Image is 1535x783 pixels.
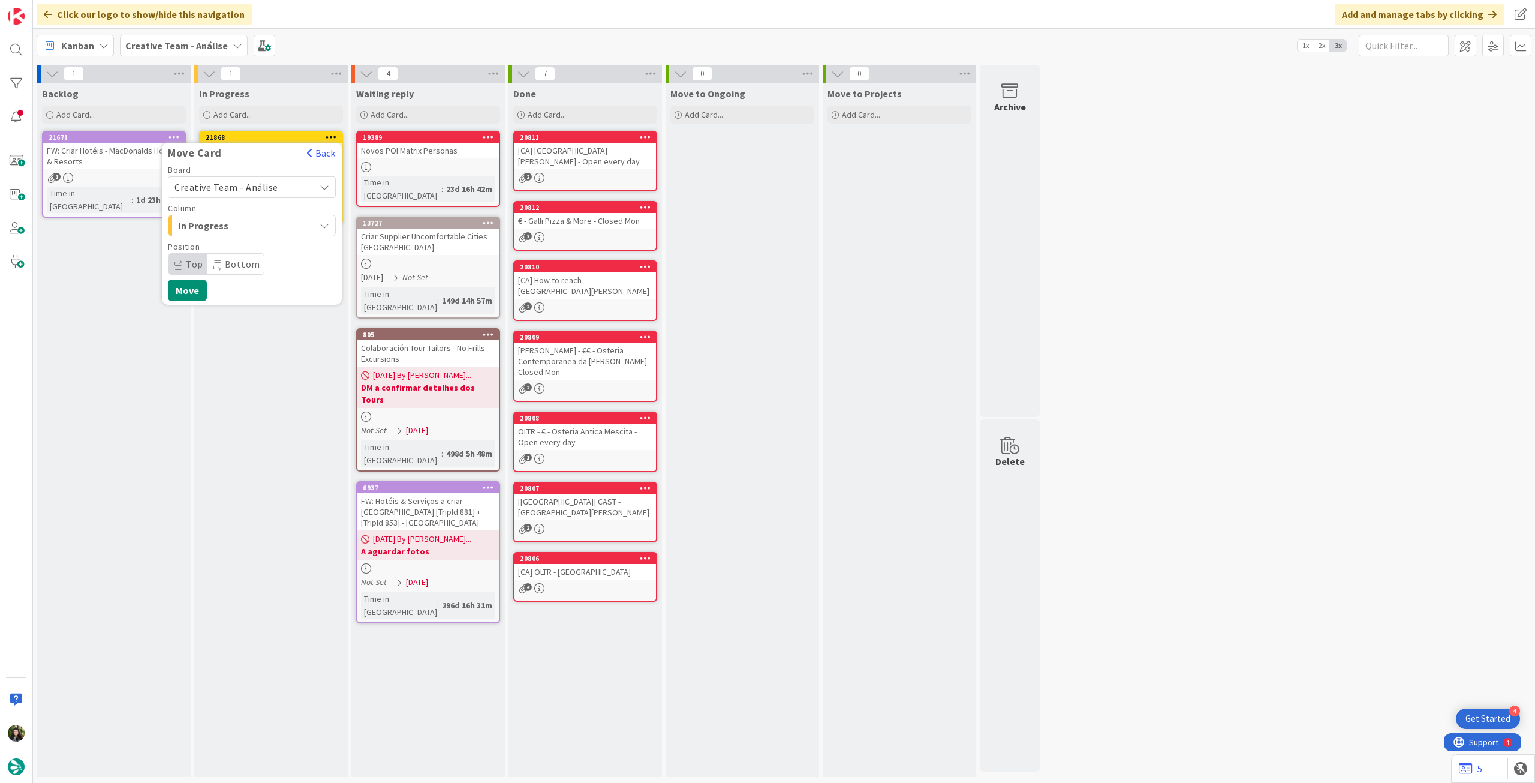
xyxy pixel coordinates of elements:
[49,133,185,142] div: 21671
[514,262,656,272] div: 20810
[357,218,499,229] div: 13727
[514,343,656,380] div: [PERSON_NAME] - €€ - Osteria Contemporanea da [PERSON_NAME] - Closed Mon
[361,382,495,406] b: DM a confirmar detalhes dos Tours
[363,133,499,142] div: 19389
[842,109,880,120] span: Add Card...
[827,88,902,100] span: Move to Projects
[206,133,342,142] div: 21868
[357,340,499,367] div: Colaboración Tour Tailors - No Frills Excursions
[361,287,437,314] div: Time in [GEOGRAPHIC_DATA]
[361,577,387,587] i: Not Set
[42,131,186,218] a: 21671FW: Criar Hotéis - MacDonalds Hotels & ResortsTime in [GEOGRAPHIC_DATA]:1d 23h 45m
[357,329,499,367] div: 805Colaboración Tour Tailors - No Frills Excursions
[1465,713,1510,725] div: Get Started
[692,67,712,81] span: 0
[363,484,499,492] div: 6937
[849,67,869,81] span: 0
[168,215,336,236] button: In Progress
[443,182,495,196] div: 23d 16h 42m
[168,280,207,301] button: Move
[524,232,532,240] span: 2
[514,332,656,380] div: 20809[PERSON_NAME] - €€ - Osteria Contemporanea da [PERSON_NAME] - Closed Mon
[513,412,657,472] a: 20808OLTR - € - Osteria Antica Mescita - Open every day
[356,131,500,207] a: 19389Novos POI Matrix PersonasTime in [GEOGRAPHIC_DATA]:23d 16h 42m
[361,592,437,619] div: Time in [GEOGRAPHIC_DATA]
[174,181,278,193] span: Creative Team - Análise
[53,173,61,181] span: 1
[199,88,249,100] span: In Progress
[8,725,25,742] img: BC
[514,553,656,580] div: 20806[CA] OLTR - [GEOGRAPHIC_DATA]
[168,166,191,174] span: Board
[514,553,656,564] div: 20806
[363,219,499,227] div: 13727
[168,204,196,212] span: Column
[524,583,532,591] span: 4
[514,213,656,229] div: € - Galli Pizza & More - Closed Mon
[443,447,495,460] div: 498d 5h 48m
[514,424,656,450] div: OLTR - € - Osteria Antica Mescita - Open every day
[373,369,471,382] span: [DATE] By [PERSON_NAME]...
[356,217,500,319] a: 13727Criar Supplier Uncomfortable Cities [GEOGRAPHIC_DATA][DATE]Not SetTime in [GEOGRAPHIC_DATA]:...
[357,493,499,530] div: FW: Hotéis & Serviços a criar [GEOGRAPHIC_DATA] [TripId 881] + [TripId 853] - [GEOGRAPHIC_DATA]
[513,88,536,100] span: Done
[221,67,241,81] span: 1
[361,545,495,557] b: A aguardar fotos
[528,109,566,120] span: Add Card...
[1509,706,1520,716] div: 4
[306,146,336,160] button: Back
[378,67,398,81] span: 4
[513,131,657,191] a: 20811[CA] [GEOGRAPHIC_DATA][PERSON_NAME] - Open every day
[8,8,25,25] img: Visit kanbanzone.com
[356,328,500,472] a: 805Colaboración Tour Tailors - No Frills Excursions[DATE] By [PERSON_NAME]...DM a confirmar detal...
[524,454,532,461] span: 1
[8,758,25,775] img: avatar
[514,202,656,213] div: 20812
[213,109,252,120] span: Add Card...
[513,260,657,321] a: 20810[CA] How to reach [GEOGRAPHIC_DATA][PERSON_NAME]
[186,258,203,270] span: Top
[361,425,387,436] i: Not Set
[43,132,185,169] div: 21671FW: Criar Hotéis - MacDonalds Hotels & Resorts
[406,576,428,589] span: [DATE]
[441,182,443,196] span: :
[514,413,656,450] div: 20808OLTR - € - Osteria Antica Mescita - Open every day
[513,201,657,251] a: 20812€ - Galli Pizza & More - Closed Mon
[1330,40,1346,52] span: 3x
[43,132,185,143] div: 21671
[357,218,499,255] div: 13727Criar Supplier Uncomfortable Cities [GEOGRAPHIC_DATA]
[514,272,656,299] div: [CA] How to reach [GEOGRAPHIC_DATA][PERSON_NAME]
[514,564,656,580] div: [CA] OLTR - [GEOGRAPHIC_DATA]
[133,193,181,206] div: 1d 23h 45m
[25,2,55,16] span: Support
[514,494,656,520] div: [[GEOGRAPHIC_DATA]] CAST - [GEOGRAPHIC_DATA][PERSON_NAME]
[125,40,228,52] b: Creative Team - Análise
[520,203,656,212] div: 20812
[357,143,499,158] div: Novos POI Matrix Personas
[995,454,1025,469] div: Delete
[514,132,656,143] div: 20811
[441,447,443,460] span: :
[514,132,656,169] div: 20811[CA] [GEOGRAPHIC_DATA][PERSON_NAME] - Open every day
[178,218,268,233] span: In Progress
[64,67,84,81] span: 1
[356,481,500,623] a: 6937FW: Hotéis & Serviços a criar [GEOGRAPHIC_DATA] [TripId 881] + [TripId 853] - [GEOGRAPHIC_DAT...
[437,599,439,612] span: :
[514,413,656,424] div: 20808
[225,258,260,270] span: Bottom
[371,109,409,120] span: Add Card...
[361,271,383,284] span: [DATE]
[42,88,79,100] span: Backlog
[520,554,656,563] div: 20806
[37,4,252,25] div: Click our logo to show/hide this navigation
[1335,4,1504,25] div: Add and manage tabs by clicking
[43,143,185,169] div: FW: Criar Hotéis - MacDonalds Hotels & Resorts
[514,332,656,343] div: 20809
[524,383,532,391] span: 2
[357,229,499,255] div: Criar Supplier Uncomfortable Cities [GEOGRAPHIC_DATA]
[994,100,1026,114] div: Archive
[200,132,342,191] div: 21868Move CardBackBoardCreative Team - AnáliseColumnIn ProgressPositionTopBottomMoveFW: [TripID:1...
[373,533,471,545] span: [DATE] By [PERSON_NAME]...
[162,147,228,159] span: Move Card
[524,173,532,181] span: 2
